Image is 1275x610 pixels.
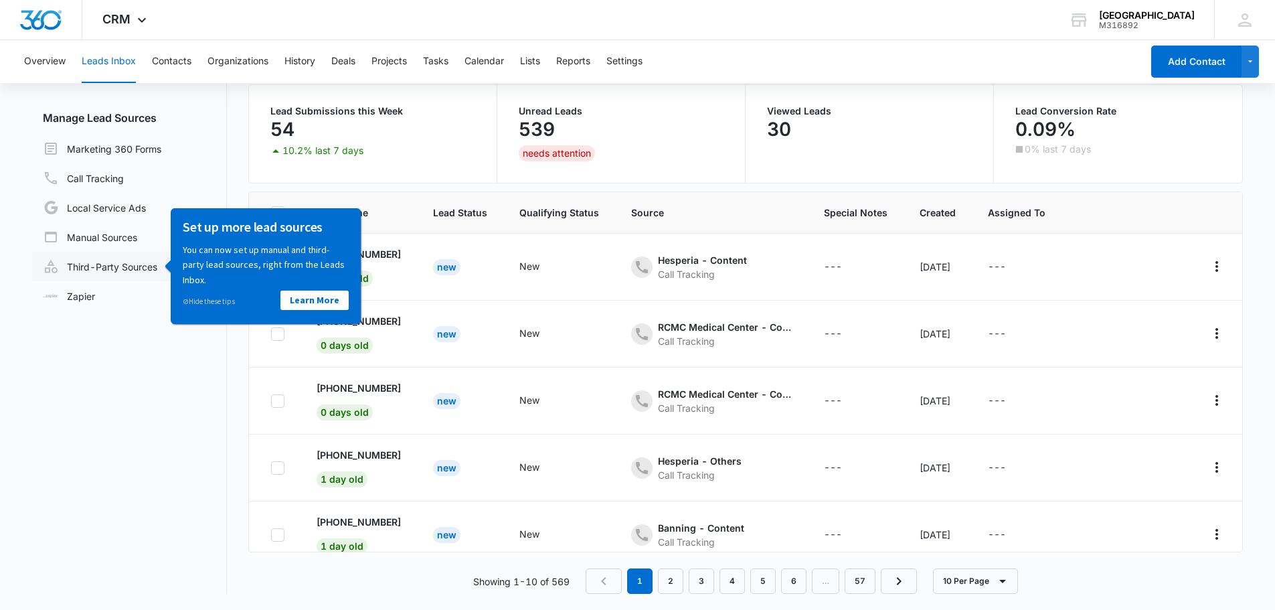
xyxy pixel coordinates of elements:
div: --- [824,393,842,409]
button: Archive [1102,323,1120,342]
div: --- [988,326,1006,342]
button: Actions [1206,390,1227,411]
span: Lead Status [433,206,487,220]
button: History [284,40,315,83]
a: Next Page [881,568,917,594]
em: 1 [627,568,653,594]
div: - - Select to Edit Field [824,393,866,409]
button: Actions [1206,256,1227,277]
span: 0 days old [317,337,373,354]
p: 0.09% [1015,119,1076,140]
p: [PHONE_NUMBER] [317,448,401,462]
button: Add as Contact [1078,256,1096,275]
div: --- [824,259,842,275]
button: Tasks [423,40,448,83]
p: Showing 1-10 of 569 [473,575,570,589]
button: Call [1150,390,1169,409]
button: Lists [520,40,540,83]
a: Call [1150,465,1169,477]
p: 0% last 7 days [1025,145,1091,154]
div: RCMC Medical Center - Content - Leander [658,387,792,401]
div: Call Tracking [658,468,742,482]
span: CRM [102,12,131,26]
button: Settings [606,40,643,83]
div: - - Select to Edit Field [824,259,866,275]
button: Add Contact [1151,46,1242,78]
p: Unread Leads [519,106,724,116]
p: Viewed Leads [767,106,972,116]
a: Page 4 [719,568,745,594]
button: Archive [1102,390,1120,409]
p: 54 [270,119,294,140]
span: 0 days old [317,404,373,421]
button: Call [1150,256,1169,275]
div: - - Select to Edit Field [519,326,564,342]
a: Call [1150,264,1169,276]
div: Banning - Content [658,521,744,535]
span: Source [631,206,792,220]
button: Reports [556,40,590,83]
div: [DATE] [920,528,956,542]
div: account name [1099,10,1195,21]
button: Call [1150,323,1169,342]
a: [PHONE_NUMBER]0 days old [317,381,401,418]
div: New [433,259,460,275]
p: 30 [767,119,791,140]
div: [DATE] [920,260,956,274]
a: Call [1150,532,1169,544]
div: - - Select to Edit Field [988,259,1030,275]
div: account id [1099,21,1195,30]
nav: Pagination [586,568,917,594]
a: New [433,261,460,273]
div: New [433,527,460,543]
div: - - Select to Edit Field [824,460,866,476]
div: - - Select to Edit Field [824,527,866,543]
span: Lead Name [317,206,401,220]
div: - - Select to Edit Field [988,393,1030,409]
div: New [519,393,539,407]
button: Deals [331,40,355,83]
div: --- [988,460,1006,476]
button: 10 Per Page [933,568,1018,594]
a: New [433,395,460,406]
div: --- [824,527,842,543]
span: Special Notes [824,206,887,220]
div: New [433,460,460,476]
div: Call Tracking [658,401,792,415]
span: 1 day old [317,471,367,487]
a: New [433,529,460,540]
div: - - Select to Edit Field [519,527,564,543]
a: Page 5 [750,568,776,594]
button: Actions [1206,524,1227,545]
button: Calendar [464,40,504,83]
div: RCMC Medical Center - Content - Leander [658,320,792,334]
p: 10.2% last 7 days [282,146,363,155]
h3: Set up more lead sources [22,10,188,27]
div: --- [824,460,842,476]
div: New [519,527,539,541]
div: [DATE] [920,461,956,475]
p: 539 [519,119,555,140]
div: New [519,259,539,273]
div: New [519,460,539,474]
button: Organizations [207,40,268,83]
a: Page 6 [781,568,806,594]
a: Page 3 [689,568,714,594]
button: Actions [1206,457,1227,478]
div: Hesperia - Others [658,454,742,468]
div: - - Select to Edit Field [519,393,564,409]
span: 1 day old [317,538,367,554]
div: Call Tracking [658,535,744,549]
div: New [433,326,460,342]
button: Add as Contact [1078,524,1096,543]
div: [DATE] [920,327,956,341]
div: - - Select to Edit Field [988,527,1030,543]
button: Archive [1102,457,1120,476]
a: Third-Party Sources [43,258,157,275]
span: Assigned To [988,206,1045,220]
div: Hesperia - Content [658,253,747,267]
a: Call [1150,331,1169,343]
div: New [433,393,460,409]
div: - - Select to Edit Field [519,460,564,476]
span: ⊘ [22,88,28,98]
